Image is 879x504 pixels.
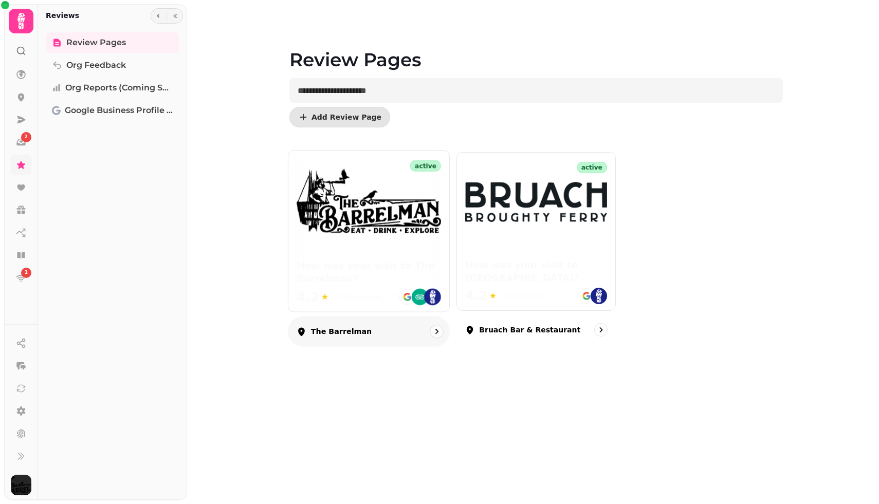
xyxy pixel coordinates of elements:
[577,162,607,173] div: active
[38,28,187,500] nav: Tabs
[66,36,126,49] span: Review Pages
[65,82,173,94] span: Org Reports (coming soon)
[297,169,441,233] img: How was your visit to The Barrelman?
[489,290,497,302] span: ★
[321,291,329,303] span: ★
[11,132,31,153] a: 2
[591,288,607,304] img: st.png
[456,152,615,345] a: activeHow was your visit to Bruach?How was your visit to [GEOGRAPHIC_DATA]?4.2★545 reviewsBruach ...
[25,269,28,276] span: 1
[465,288,487,304] span: 4.2
[297,289,319,306] span: 4.2
[465,259,607,285] h3: How was your visit to [GEOGRAPHIC_DATA]?
[479,325,580,335] p: Bruach Bar & Restaurant
[424,289,441,306] img: st.png
[410,160,441,172] div: active
[465,182,607,222] img: How was your visit to Bruach?
[25,134,28,141] span: 2
[596,325,606,335] svg: go to
[297,259,441,285] h3: How was your visit to The Barrelman?
[46,55,179,76] a: Org Feedback
[399,289,416,306] img: go-emblem@2x.png
[66,59,126,71] span: Org Feedback
[578,288,595,304] img: go-emblem@2x.png
[46,10,79,21] h2: Reviews
[289,107,390,127] button: Add Review Page
[412,289,429,306] img: ta-emblem@2x.png
[46,100,179,121] a: Google Business Profile (Beta)
[9,475,33,495] button: User avatar
[11,268,31,288] a: 1
[65,104,173,117] span: Google Business Profile (Beta)
[46,78,179,98] a: Org Reports (coming soon)
[311,326,372,337] p: The Barrelman
[288,150,450,347] a: activeHow was your visit to The Barrelman?How was your visit to The Barrelman?4.2★768 reviewsThe ...
[289,25,783,70] h1: Review Pages
[46,32,179,53] a: Review Pages
[505,291,548,301] div: 545 reviews
[312,114,381,121] span: Add Review Page
[432,326,442,337] svg: go to
[11,475,31,495] img: User avatar
[337,292,381,302] div: 768 reviews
